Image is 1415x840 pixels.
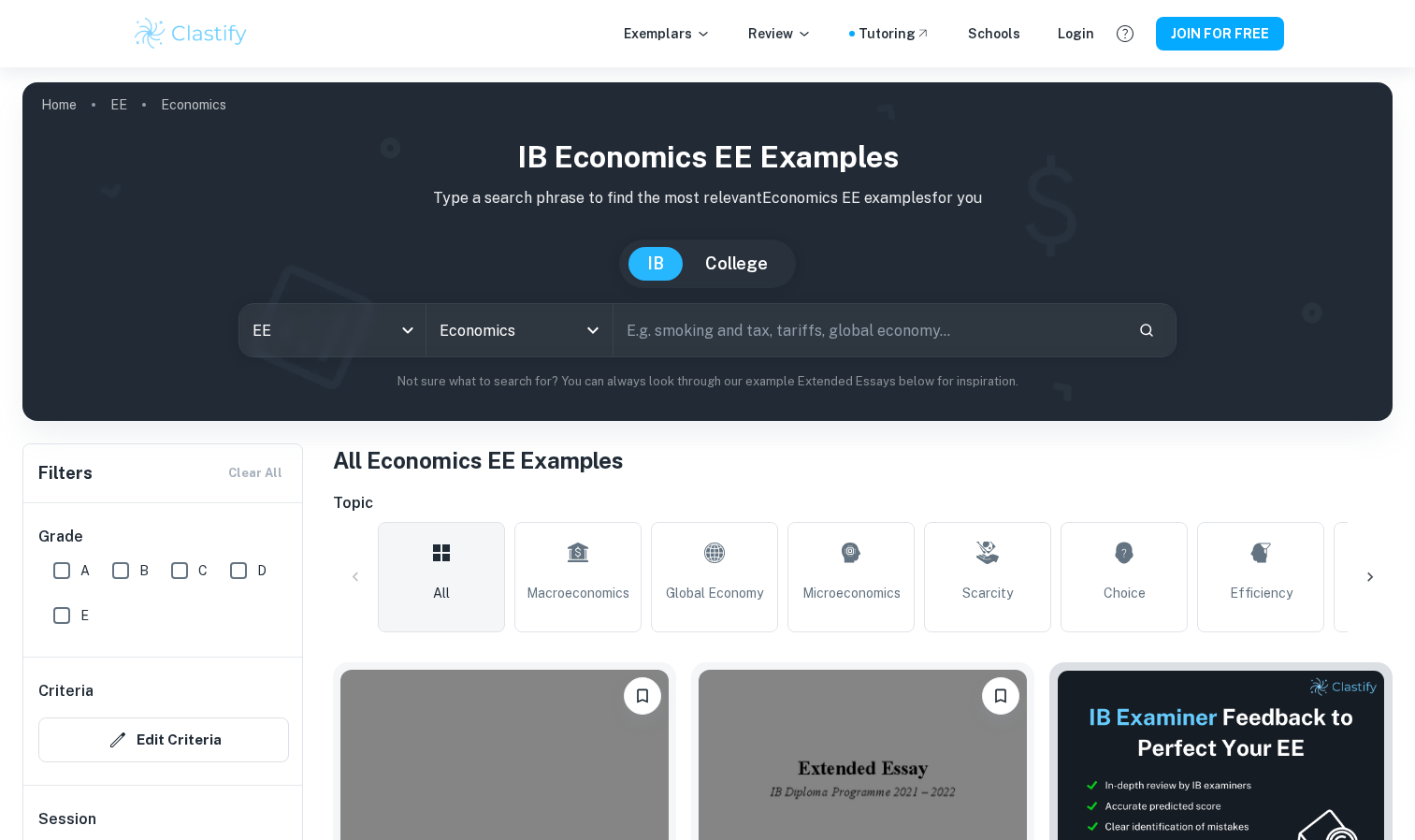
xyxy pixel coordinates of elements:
button: Help and Feedback [1109,18,1141,50]
span: Microeconomics [802,583,901,603]
button: Open [580,317,606,343]
span: Choice [1104,583,1146,603]
a: Login [1058,23,1094,44]
h1: IB Economics EE examples [37,135,1378,180]
span: Efficiency [1230,583,1292,603]
h6: Filters [38,460,93,486]
button: Edit Criteria [38,717,289,762]
span: Global Economy [666,583,763,603]
span: E [80,605,89,626]
button: Please log in to bookmark exemplars [624,677,661,715]
h6: Topic [333,492,1393,514]
h6: Criteria [38,680,94,702]
input: E.g. smoking and tax, tariffs, global economy... [614,304,1123,356]
button: College [686,247,787,281]
img: Clastify logo [132,15,251,52]
p: Review [748,23,812,44]
a: Schools [968,23,1020,44]
h6: Grade [38,526,289,548]
p: Exemplars [624,23,711,44]
button: Please log in to bookmark exemplars [982,677,1019,715]
span: Macroeconomics [527,583,629,603]
p: Economics [161,94,226,115]
span: Scarcity [962,583,1013,603]
h1: All Economics EE Examples [333,443,1393,477]
span: A [80,560,90,581]
span: D [257,560,267,581]
p: Not sure what to search for? You can always look through our example Extended Essays below for in... [37,372,1378,391]
a: EE [110,92,127,118]
button: IB [628,247,683,281]
button: Search [1131,314,1162,346]
div: EE [239,304,426,356]
img: profile cover [22,82,1393,421]
p: Type a search phrase to find the most relevant Economics EE examples for you [37,187,1378,210]
span: B [139,560,149,581]
button: JOIN FOR FREE [1156,17,1284,51]
span: C [198,560,208,581]
span: All [433,583,450,603]
a: Tutoring [859,23,931,44]
a: Home [41,92,77,118]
